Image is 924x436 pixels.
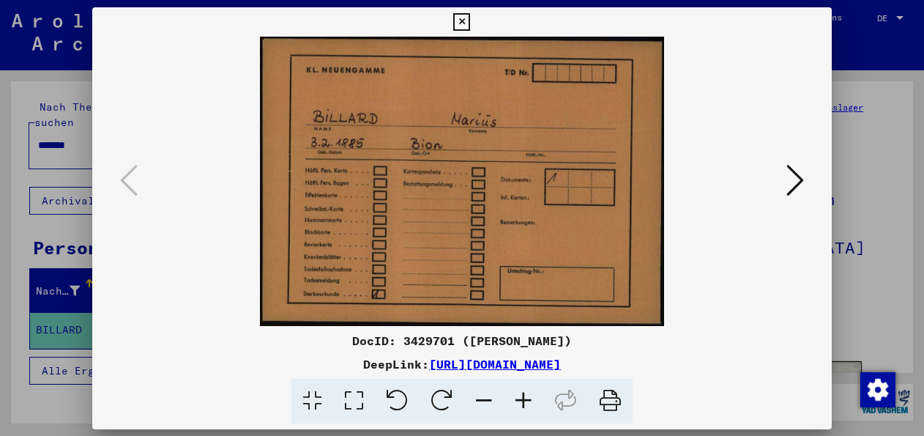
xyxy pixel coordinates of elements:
[92,332,832,350] div: DocID: 3429701 ([PERSON_NAME])
[860,372,895,407] div: Zustimmung ändern
[429,357,561,372] a: [URL][DOMAIN_NAME]
[142,37,782,326] img: 001.jpg
[92,355,832,373] div: DeepLink:
[860,372,895,407] img: Zustimmung ändern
